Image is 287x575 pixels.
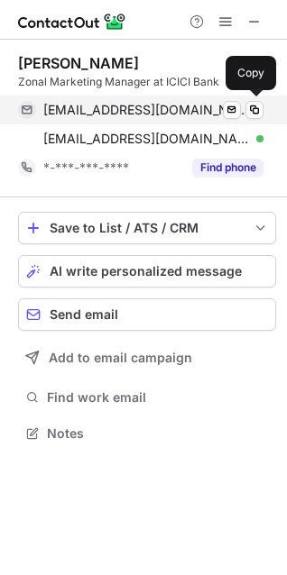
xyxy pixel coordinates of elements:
button: Notes [18,421,276,446]
span: [EMAIL_ADDRESS][DOMAIN_NAME] [43,131,250,147]
button: Find work email [18,385,276,410]
div: Save to List / ATS / CRM [50,221,245,235]
button: Add to email campaign [18,342,276,374]
img: ContactOut v5.3.10 [18,11,126,32]
span: Find work email [47,389,269,406]
button: save-profile-one-click [18,212,276,244]
button: AI write personalized message [18,255,276,287]
div: Zonal Marketing Manager at ICICI Bank [18,74,276,90]
button: Send email [18,298,276,331]
button: Reveal Button [192,159,264,177]
span: Add to email campaign [49,351,192,365]
span: AI write personalized message [50,264,242,278]
span: Send email [50,307,118,322]
span: Notes [47,425,269,442]
span: [EMAIL_ADDRESS][DOMAIN_NAME] [43,102,250,118]
div: [PERSON_NAME] [18,54,139,72]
